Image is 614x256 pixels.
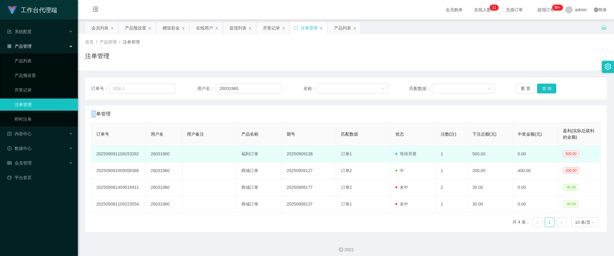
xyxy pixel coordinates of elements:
span: 订单号： [91,85,109,92]
a: 1 [545,218,554,227]
i: 图标: sync [294,26,298,30]
td: 1 [436,162,467,179]
td: 福利订单 [236,146,282,162]
span: 等待开奖 [395,151,417,156]
div: 会员列表 [91,22,109,34]
i: 图标: profile [7,132,12,136]
i: 图标: appstore-o [7,44,12,48]
span: 注单管理 [91,110,111,118]
i: 图标: global [594,8,598,12]
span: 订单号 [96,132,109,137]
input: 请输入 [216,84,282,93]
i: 图标: close [282,26,285,30]
span: 未中 [395,185,408,190]
span: 产品管理 [7,44,32,49]
i: 图标: menu-fold [85,0,106,20]
td: 0.00 [513,146,558,162]
td: 20250909138 [282,146,336,162]
span: 充值订单 [503,8,526,12]
p: 1 [494,5,496,11]
td: 26031960 [146,146,182,162]
td: 202509091109153282 [91,146,146,162]
span: 中 [395,168,404,173]
td: 202509091009058386 [91,162,146,179]
span: 提现订单 [534,8,557,12]
a: 开奖记录 [15,84,73,96]
span: 会员管理 [7,161,32,165]
span: 状态 [395,132,404,137]
span: 订单2 [341,185,352,190]
td: 1 [436,196,467,213]
span: 数据中心 [7,146,32,151]
p: 1 [492,5,494,11]
td: 202509081409516911 [91,179,146,196]
a: 图标: dashboard平台首页 [7,171,73,184]
td: 0.00 [513,196,558,213]
i: 图标: copyright [339,247,343,252]
i: 图标: down [381,87,385,91]
button: 重 置 [516,84,535,93]
td: 1 [436,179,467,196]
i: 图标: down [591,220,595,225]
td: 500.00 [467,146,513,162]
i: 图标: close [110,26,114,30]
input: 请输入 [109,84,176,93]
td: 26031960 [146,162,182,179]
span: 订单1 [341,202,352,206]
li: 下一页 [557,217,567,227]
span: 注单管理 [123,40,140,44]
i: 图标: right [560,221,564,224]
span: 内容中心 [7,131,32,136]
td: 200.00 [467,162,513,179]
div: 提现列表 [229,22,247,34]
span: 200.00 [563,167,579,174]
span: 用户备注 [187,132,204,137]
span: 下注总额(元) [472,132,496,137]
i: 图标: close [353,26,357,30]
span: 系统配置 [7,29,32,34]
td: 20250908137 [282,196,336,213]
td: 商城订单 [236,162,282,179]
span: / [119,40,120,44]
td: 26031960 [146,196,182,213]
h1: 注单管理 [85,51,109,61]
span: 盈利(实际总获利的金额) [563,128,594,140]
span: 名称： [303,85,317,92]
td: 1 [436,146,467,162]
i: 图标: close [215,26,219,30]
i: 图标: close [148,26,152,30]
td: 商城订单 [236,179,282,196]
td: 20250908177 [282,179,336,196]
td: 26031960 [146,179,182,196]
div: 2021 [83,247,609,253]
td: 20250909127 [282,162,336,179]
div: 10 条/页 [575,218,591,227]
i: 图标: unlock [601,25,607,30]
div: 产品列表 [334,22,351,34]
i: 图标: setting [605,63,611,70]
span: 首页 [85,40,94,44]
span: -30.00 [563,201,578,207]
a: 产品列表 [15,55,73,67]
span: 在线人数 [471,8,494,12]
i: 图标: close [248,26,252,30]
li: 共 4 条， [512,217,530,227]
i: 图标: check-circle-o [7,146,12,150]
span: 产品管理 [100,40,117,44]
i: 图标: table [7,161,12,165]
li: 上一页 [533,217,542,227]
span: / [96,40,97,44]
td: 30.00 [467,196,513,213]
div: 开奖记录 [263,22,280,34]
i: 图标: left [536,221,539,224]
div: 注单管理 [301,22,318,34]
div: 产品预设置 [125,22,146,34]
span: 用户名： [197,85,216,92]
span: 匹配数据： [409,85,432,92]
h1: 工作台代理端 [21,0,57,20]
img: logo.9652507e.png [7,6,17,15]
span: 产品名称 [241,132,258,137]
span: 500.00 [563,150,579,157]
span: 用户名 [151,132,164,137]
span: 匹配数据 [341,132,358,137]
